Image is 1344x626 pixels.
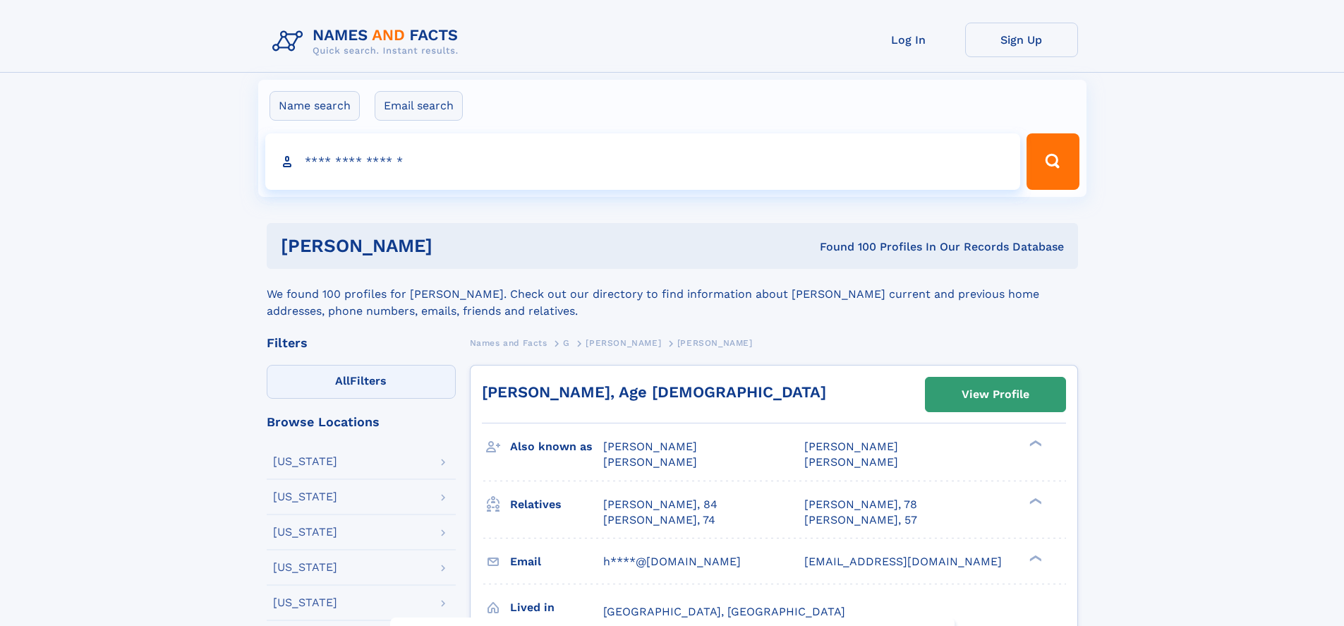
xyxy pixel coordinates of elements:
[281,237,626,255] h1: [PERSON_NAME]
[273,526,337,538] div: [US_STATE]
[510,435,603,459] h3: Also known as
[375,91,463,121] label: Email search
[626,239,1064,255] div: Found 100 Profiles In Our Records Database
[1026,439,1043,448] div: ❯
[852,23,965,57] a: Log In
[267,269,1078,320] div: We found 100 profiles for [PERSON_NAME]. Check out our directory to find information about [PERSO...
[586,338,661,348] span: [PERSON_NAME]
[273,597,337,608] div: [US_STATE]
[335,374,350,387] span: All
[267,365,456,399] label: Filters
[563,338,570,348] span: G
[510,493,603,517] h3: Relatives
[603,512,715,528] a: [PERSON_NAME], 74
[804,455,898,469] span: [PERSON_NAME]
[482,383,826,401] a: [PERSON_NAME], Age [DEMOGRAPHIC_DATA]
[804,497,917,512] a: [PERSON_NAME], 78
[1026,553,1043,562] div: ❯
[273,562,337,573] div: [US_STATE]
[267,337,456,349] div: Filters
[603,605,845,618] span: [GEOGRAPHIC_DATA], [GEOGRAPHIC_DATA]
[563,334,570,351] a: G
[603,497,718,512] a: [PERSON_NAME], 84
[586,334,661,351] a: [PERSON_NAME]
[1027,133,1079,190] button: Search Button
[603,455,697,469] span: [PERSON_NAME]
[510,596,603,620] h3: Lived in
[270,91,360,121] label: Name search
[267,416,456,428] div: Browse Locations
[510,550,603,574] h3: Email
[470,334,547,351] a: Names and Facts
[273,456,337,467] div: [US_STATE]
[965,23,1078,57] a: Sign Up
[603,440,697,453] span: [PERSON_NAME]
[804,555,1002,568] span: [EMAIL_ADDRESS][DOMAIN_NAME]
[804,512,917,528] a: [PERSON_NAME], 57
[677,338,753,348] span: [PERSON_NAME]
[804,440,898,453] span: [PERSON_NAME]
[962,378,1029,411] div: View Profile
[273,491,337,502] div: [US_STATE]
[267,23,470,61] img: Logo Names and Facts
[926,378,1065,411] a: View Profile
[1026,496,1043,505] div: ❯
[265,133,1021,190] input: search input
